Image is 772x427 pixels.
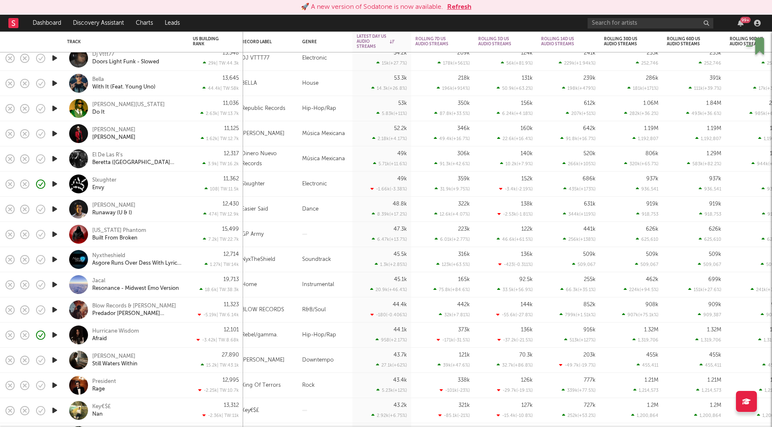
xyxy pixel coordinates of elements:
div: 1.19M [644,126,658,131]
div: 256k ( +138 % ) [563,237,596,242]
div: 12,101 [224,327,239,333]
div: 1.27k | TW: 14k [193,262,239,267]
div: Asgore Runs Over Dess With Lyrics (Feat. Bub8les) [92,260,182,267]
div: 178k ( +561 % ) [438,60,470,66]
div: Rage [92,385,105,393]
div: 🚀 A new version of Sodatone is now available. [301,2,443,12]
a: Still Waters Within [92,360,137,368]
div: Dance [298,197,352,222]
div: 391k [710,76,721,81]
a: Charts [130,15,159,31]
a: Slxughter [92,177,117,184]
div: 13,645 [223,76,239,81]
div: 75.8k ( +84.6 % ) [433,287,470,292]
div: 909k [708,302,721,307]
div: House [298,71,352,96]
div: 10.2k ( +7.9 % ) [500,161,533,167]
div: 509k [583,252,596,257]
a: [PERSON_NAME] [92,126,135,134]
div: 136k [521,327,533,333]
div: 53.3k [394,76,407,81]
div: 19,713 [223,277,239,282]
a: [PERSON_NAME] [92,134,135,141]
div: 121k [459,352,470,358]
div: 462k [646,277,658,282]
div: 359k [458,176,470,182]
div: [PERSON_NAME] [241,129,285,139]
div: 373k [458,327,470,333]
div: Electronic [298,46,352,71]
div: 239k [583,76,596,81]
a: [US_STATE] Phantom [92,227,146,234]
div: 131k [522,76,533,81]
a: Built From Broken [92,234,137,242]
div: 306k [457,151,470,156]
div: 111k ( +39.7 % ) [689,86,721,91]
div: 218k [458,76,470,81]
div: 11,323 [224,302,239,307]
div: 806k [645,151,658,156]
div: 1,192,807 [632,136,658,141]
div: 442k [457,302,470,307]
div: 181k ( +171 % ) [627,86,658,91]
div: 165k [458,277,470,282]
div: 15,348 [223,50,239,56]
a: Nan [92,411,103,418]
div: 686k [583,176,596,182]
div: 33.5k ( +56.9 % ) [497,287,533,292]
div: 207k ( +51 % ) [566,111,596,116]
div: Rolling 7D US Audio Streams [415,36,457,47]
div: Rebel/gamma. [241,330,278,340]
div: Genre [302,39,344,44]
div: 56k ( +81.9 % ) [501,60,533,66]
div: Dinero Nuevo Records [241,149,294,169]
div: 15k ( +27.7 % ) [376,60,407,66]
div: El De Las R's [92,151,123,159]
a: Dj Vttt77 [92,51,114,58]
div: 6.24k ( +4.18 % ) [497,111,533,116]
div: 937k [709,176,721,182]
div: 198k ( +479 % ) [562,86,596,91]
div: BLOW RECORDS [241,305,284,315]
a: [PERSON_NAME][US_STATE] [92,101,165,109]
div: 48.8k [393,201,407,207]
a: With It (Feat. Young Uno) [92,83,155,91]
div: -55.6k ( -27.8 % ) [496,312,533,318]
div: 12,430 [223,201,239,207]
div: 2.18k ( +4.17 % ) [372,136,407,141]
div: 124k [521,50,533,56]
div: 1.19M [707,126,721,131]
input: Search for artists [588,18,713,29]
div: 255k [584,277,596,282]
a: [PERSON_NAME] [92,202,135,209]
div: Rolling 30D US Audio Streams [604,36,646,47]
div: R&B/Soul [298,297,352,323]
div: 1.29M [707,151,721,156]
a: Beretta ([GEOGRAPHIC_DATA][PERSON_NAME] La Escuela) [92,159,182,167]
div: 1.06M [643,101,658,106]
div: 1,319,706 [695,337,721,343]
a: Leads [159,15,186,31]
div: Runaway (U & I) [92,209,132,217]
div: 209k [457,50,470,56]
div: 138k [521,201,533,207]
a: Envy [92,184,104,192]
div: 1.84M [706,101,721,106]
div: Afraid [92,335,107,343]
a: Key€$£ [92,403,111,411]
div: Hip-Hop/Rap [298,323,352,348]
div: Republic Records [241,104,285,114]
div: 282k ( +36.2 % ) [624,111,658,116]
div: 8.39k ( +17.2 % ) [372,211,407,217]
div: Resonance - Midwest Emo Version [92,285,179,292]
div: Slxughter [241,179,265,189]
div: 45.1k [394,277,407,282]
div: 2.63k | TW: 13.7k [193,111,239,116]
